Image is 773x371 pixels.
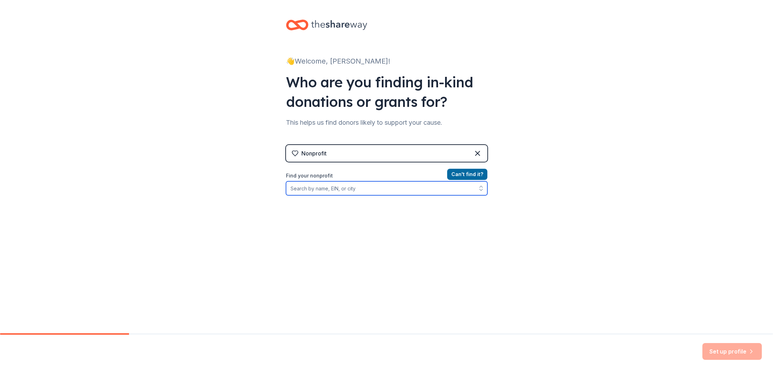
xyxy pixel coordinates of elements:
[286,72,487,111] div: Who are you finding in-kind donations or grants for?
[286,117,487,128] div: This helps us find donors likely to support your cause.
[447,169,487,180] button: Can't find it?
[286,56,487,67] div: 👋 Welcome, [PERSON_NAME]!
[301,149,327,158] div: Nonprofit
[286,181,487,195] input: Search by name, EIN, or city
[286,172,487,180] label: Find your nonprofit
